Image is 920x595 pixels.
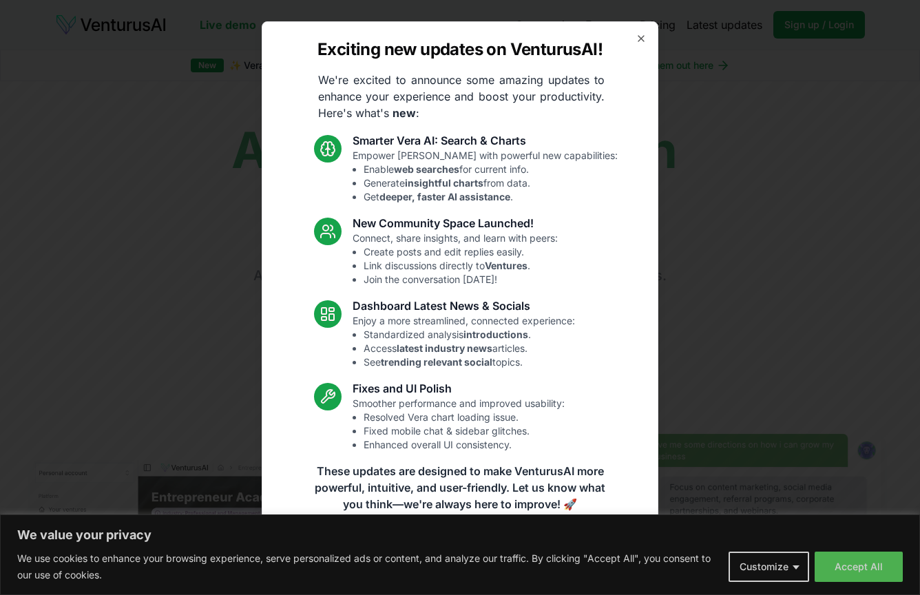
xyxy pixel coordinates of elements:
[394,163,459,175] strong: web searches
[379,191,510,202] strong: deeper, faster AI assistance
[405,177,483,189] strong: insightful charts
[353,380,565,397] h3: Fixes and UI Polish
[364,342,575,355] li: Access articles.
[353,231,558,286] p: Connect, share insights, and learn with peers:
[364,328,575,342] li: Standardized analysis .
[364,438,565,452] li: Enhanced overall UI consistency.
[306,463,614,512] p: These updates are designed to make VenturusAI more powerful, intuitive, and user-friendly. Let us...
[364,410,565,424] li: Resolved Vera chart loading issue.
[307,72,616,121] p: We're excited to announce some amazing updates to enhance your experience and boost your producti...
[353,132,618,149] h3: Smarter Vera AI: Search & Charts
[364,273,558,286] li: Join the conversation [DATE]!
[381,356,492,368] strong: trending relevant social
[364,355,575,369] li: See topics.
[463,328,528,340] strong: introductions
[364,190,618,204] li: Get .
[485,260,527,271] strong: Ventures
[393,106,416,120] strong: new
[317,39,603,61] h2: Exciting new updates on VenturusAI!
[353,397,565,452] p: Smoother performance and improved usability:
[364,176,618,190] li: Generate from data.
[353,215,558,231] h3: New Community Space Launched!
[353,149,618,204] p: Empower [PERSON_NAME] with powerful new capabilities:
[364,259,558,273] li: Link discussions directly to .
[353,314,575,369] p: Enjoy a more streamlined, connected experience:
[353,297,575,314] h3: Dashboard Latest News & Socials
[364,245,558,259] li: Create posts and edit replies easily.
[364,163,618,176] li: Enable for current info.
[364,424,565,438] li: Fixed mobile chat & sidebar glitches.
[357,529,563,556] a: Read the full announcement on our blog!
[397,342,492,354] strong: latest industry news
